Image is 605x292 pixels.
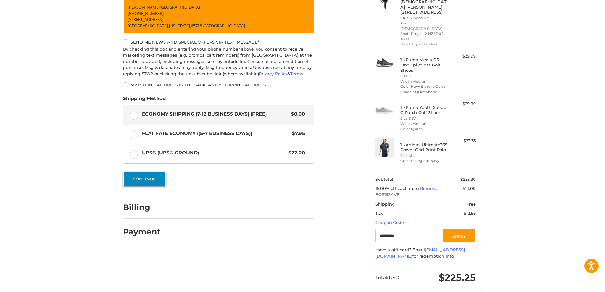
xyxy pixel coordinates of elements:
a: Coupon Code [375,220,404,225]
h4: 1 x Puma Youth Suede G Patch Golf Shoes [400,105,449,115]
span: Economy Shipping (7-12 Business Days) (Free) [142,111,288,118]
h2: Billing [123,202,160,212]
button: Continue [123,172,166,186]
li: Color Navy Blazer / Quiet Shade / Quiet Shade [400,84,449,94]
div: $39.99 [451,53,476,59]
label: My billing address is the same as my shipping address. [123,82,314,87]
div: Have a gift card? Email for redemption info. [375,247,476,259]
span: EOS15SAVE [375,192,476,198]
li: Width Medium [400,121,449,126]
span: Shipping [375,201,395,207]
span: 85718 / [191,23,205,29]
li: Club 5 Wood 18° [400,16,449,21]
div: $23.33 [451,138,476,144]
h2: Payment [123,227,160,237]
legend: Shipping Method [123,95,166,105]
span: [PERSON_NAME] [128,4,160,10]
div: By checking this box and entering your phone number above, you consent to receive marketing text ... [123,46,314,77]
span: [STREET_ADDRESS] [128,17,163,22]
span: Flat Rate Economy ((5-7 Business Days)) [142,130,289,137]
span: [US_STATE], [169,23,191,29]
span: $0.00 [288,111,305,118]
li: Flex [DEMOGRAPHIC_DATA] [400,21,449,31]
a: Privacy Policy [259,71,287,76]
span: UPS® (UPS® Ground) [142,149,286,157]
span: $233.30 [460,177,476,182]
span: $225.25 [439,272,476,283]
li: Size 5.5Y [400,116,449,121]
span: $22.00 [285,149,305,157]
span: Total (USD) [375,275,401,281]
h4: 1 x Adidas Ultimate365 Power Grid Print Polo [400,142,449,153]
button: Apply [442,229,476,243]
span: Subtotal [375,177,393,182]
span: Free [467,201,476,207]
li: Color Collegiate Navy [400,158,449,164]
li: Size 7.5 [400,73,449,79]
label: Send me news and special offers via text message* [123,39,314,44]
li: Hand Right-Handed [400,42,449,47]
span: 15.00% off each item [375,186,420,191]
span: [GEOGRAPHIC_DATA], [128,23,169,29]
li: Shaft Project X HZRDUS T800 [400,31,449,42]
a: Terms [290,71,303,76]
li: Color Quarry [400,126,449,132]
li: Size M [400,153,449,159]
div: $29.99 [451,101,476,107]
a: Remove [420,186,437,191]
li: Width Medium [400,79,449,84]
span: Tax [375,211,383,216]
a: [EMAIL_ADDRESS][DOMAIN_NAME] [375,247,465,259]
span: [PHONE_NUMBER] [128,10,164,16]
input: Gift Certificate or Coupon Code [375,229,439,243]
h4: 1 x Puma Men's GS-One Spikeless Golf Shoes [400,57,449,73]
span: $7.95 [289,130,305,137]
span: $12.95 [464,211,476,216]
span: [GEOGRAPHIC_DATA] [160,4,200,10]
span: [GEOGRAPHIC_DATA] [205,23,245,29]
span: -$21.00 [461,186,476,191]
